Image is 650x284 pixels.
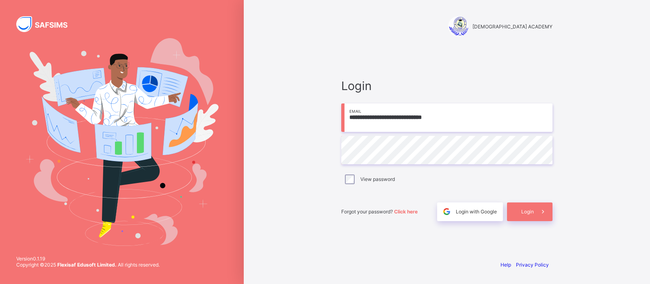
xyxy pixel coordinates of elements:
[16,262,160,268] span: Copyright © 2025 All rights reserved.
[516,262,549,268] a: Privacy Policy
[500,262,511,268] a: Help
[25,38,219,246] img: Hero Image
[521,209,534,215] span: Login
[472,24,552,30] span: [DEMOGRAPHIC_DATA] ACADEMY
[341,79,552,93] span: Login
[57,262,117,268] strong: Flexisaf Edusoft Limited.
[360,176,395,182] label: View password
[442,207,451,216] img: google.396cfc9801f0270233282035f929180a.svg
[16,256,160,262] span: Version 0.1.19
[394,209,418,215] a: Click here
[456,209,497,215] span: Login with Google
[341,209,418,215] span: Forgot your password?
[16,16,77,32] img: SAFSIMS Logo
